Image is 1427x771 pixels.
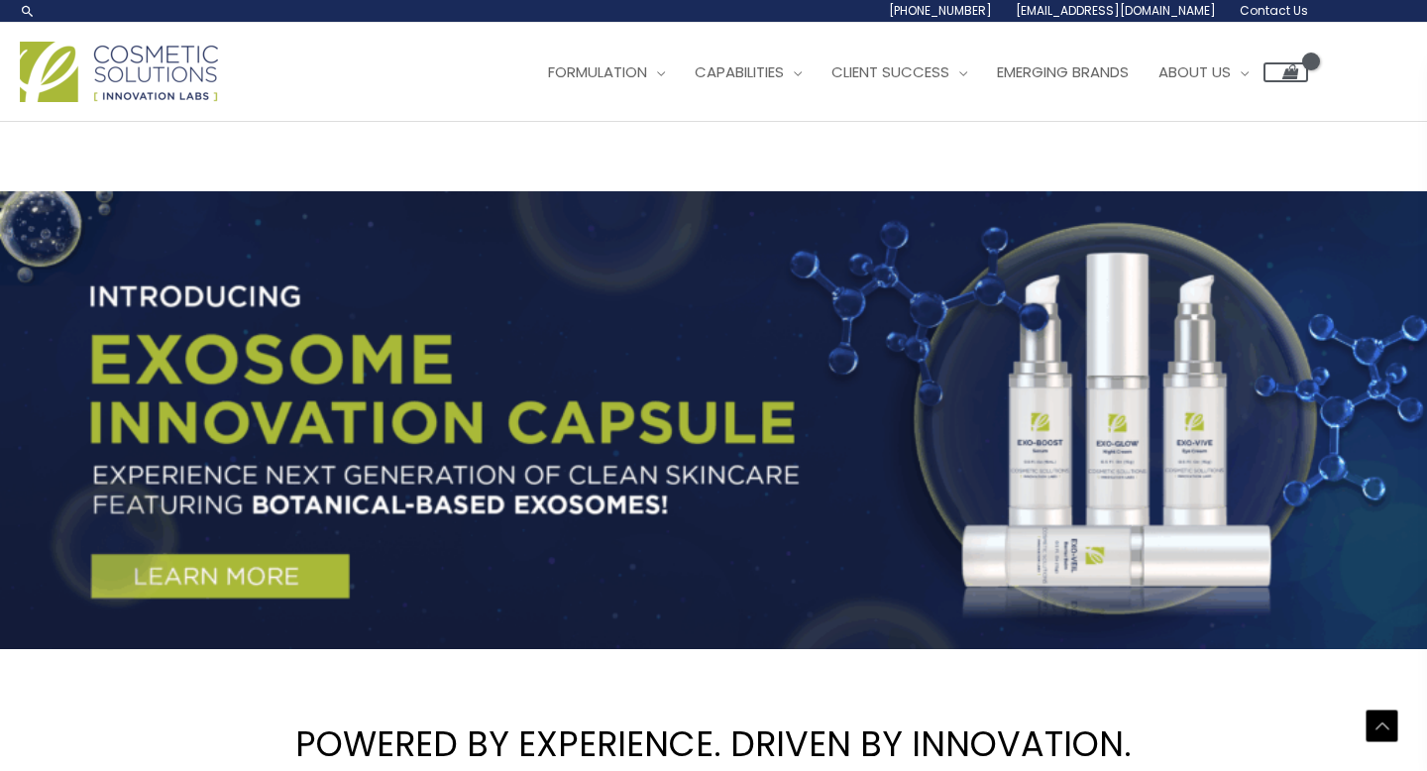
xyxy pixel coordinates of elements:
a: Search icon link [20,3,36,19]
span: Emerging Brands [997,61,1129,82]
span: About Us [1158,61,1231,82]
img: Cosmetic Solutions Logo [20,42,218,102]
span: [EMAIL_ADDRESS][DOMAIN_NAME] [1016,2,1216,19]
span: Formulation [548,61,647,82]
a: Capabilities [680,43,817,102]
a: About Us [1144,43,1263,102]
span: Client Success [831,61,949,82]
a: Emerging Brands [982,43,1144,102]
nav: Site Navigation [518,43,1308,102]
span: [PHONE_NUMBER] [889,2,992,19]
a: Formulation [533,43,680,102]
a: View Shopping Cart, empty [1263,62,1308,82]
span: Contact Us [1240,2,1308,19]
a: Client Success [817,43,982,102]
span: Capabilities [695,61,784,82]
